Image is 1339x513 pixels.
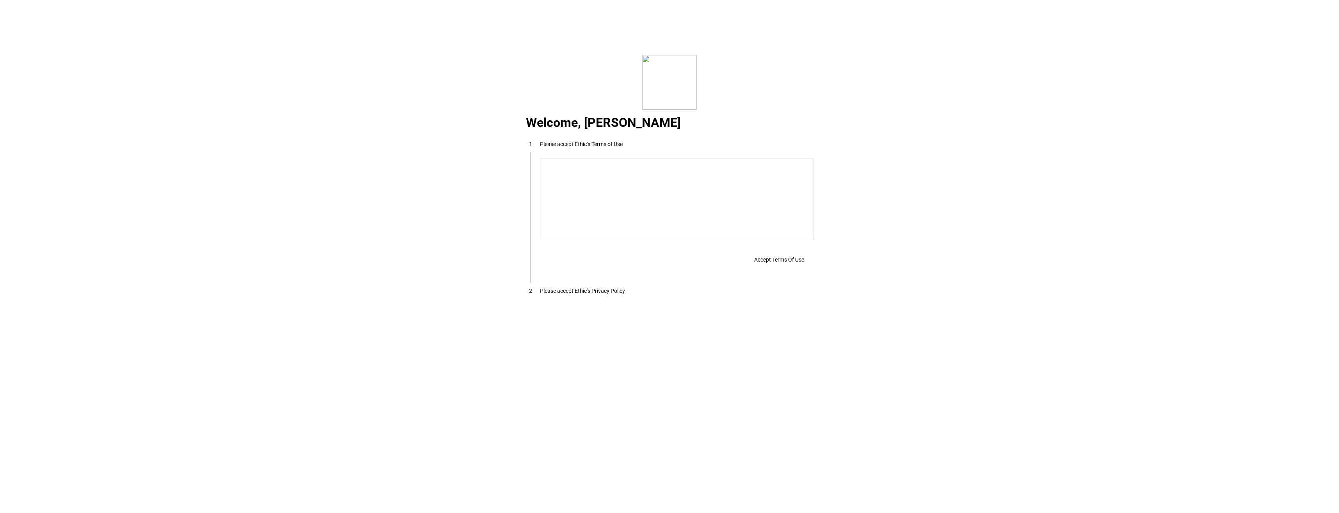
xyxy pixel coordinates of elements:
div: Please accept Ethic’s Privacy Policy [540,288,625,294]
div: Please accept Ethic’s Terms of Use [540,141,623,147]
span: 2 [529,288,532,294]
div: Welcome, [PERSON_NAME] [517,119,823,128]
span: 1 [529,141,532,147]
img: corporate.svg [642,55,697,110]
